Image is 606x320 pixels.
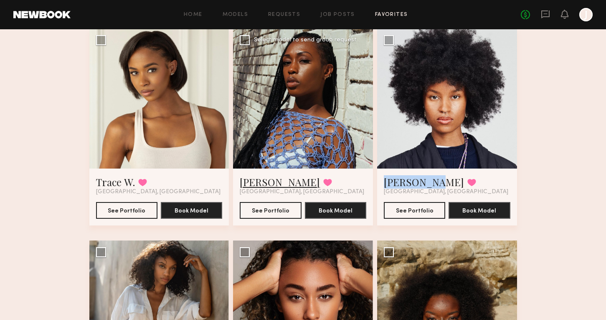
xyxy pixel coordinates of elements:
[240,202,301,219] button: See Portfolio
[268,12,300,18] a: Requests
[240,189,364,195] span: [GEOGRAPHIC_DATA], [GEOGRAPHIC_DATA]
[96,175,135,189] a: Trace W.
[240,175,320,189] a: [PERSON_NAME]
[579,8,593,21] a: J
[96,189,221,195] span: [GEOGRAPHIC_DATA], [GEOGRAPHIC_DATA]
[449,202,510,219] button: Book Model
[320,12,355,18] a: Job Posts
[384,189,508,195] span: [GEOGRAPHIC_DATA], [GEOGRAPHIC_DATA]
[305,207,366,214] a: Book Model
[161,202,222,219] button: Book Model
[96,202,157,219] button: See Portfolio
[384,175,464,189] a: [PERSON_NAME]
[384,202,445,219] button: See Portfolio
[184,12,203,18] a: Home
[161,207,222,214] a: Book Model
[305,202,366,219] button: Book Model
[223,12,248,18] a: Models
[375,12,408,18] a: Favorites
[449,207,510,214] a: Book Model
[254,37,357,43] div: Select model to send group request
